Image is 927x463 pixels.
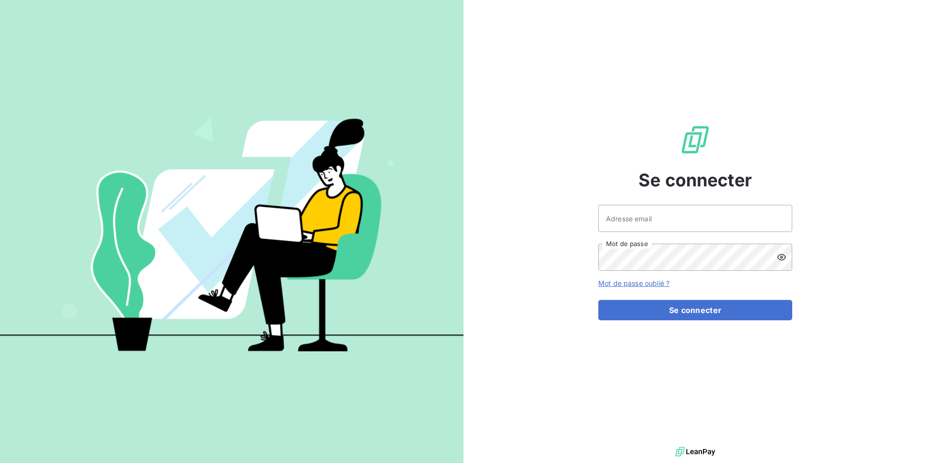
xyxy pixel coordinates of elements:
[639,167,752,193] span: Se connecter
[598,300,792,320] button: Se connecter
[680,124,711,155] img: Logo LeanPay
[598,205,792,232] input: placeholder
[598,279,670,287] a: Mot de passe oublié ?
[675,445,715,459] img: logo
